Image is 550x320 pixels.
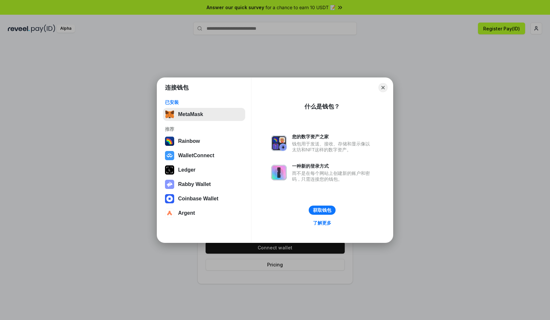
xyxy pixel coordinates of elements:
[304,103,340,110] div: 什么是钱包？
[165,194,174,203] img: svg+xml,%3Csvg%20width%3D%2228%22%20height%3D%2228%22%20viewBox%3D%220%200%2028%2028%22%20fill%3D...
[292,163,373,169] div: 一种新的登录方式
[309,206,336,215] button: 获取钱包
[163,192,245,205] button: Coinbase Wallet
[165,151,174,160] img: svg+xml,%3Csvg%20width%3D%2228%22%20height%3D%2228%22%20viewBox%3D%220%200%2028%2028%22%20fill%3D...
[313,220,331,226] div: 了解更多
[309,219,335,227] a: 了解更多
[178,153,214,159] div: WalletConnect
[165,110,174,119] img: svg+xml,%3Csvg%20fill%3D%22none%22%20height%3D%2233%22%20viewBox%3D%220%200%2035%2033%22%20width%...
[178,111,203,117] div: MetaMask
[178,210,195,216] div: Argent
[271,135,287,151] img: svg+xml,%3Csvg%20xmlns%3D%22http%3A%2F%2Fwww.w3.org%2F2000%2Fsvg%22%20fill%3D%22none%22%20viewBox...
[178,167,195,173] div: Ledger
[165,209,174,218] img: svg+xml,%3Csvg%20width%3D%2228%22%20height%3D%2228%22%20viewBox%3D%220%200%2028%2028%22%20fill%3D...
[165,84,189,92] h1: 连接钱包
[165,180,174,189] img: svg+xml,%3Csvg%20xmlns%3D%22http%3A%2F%2Fwww.w3.org%2F2000%2Fsvg%22%20fill%3D%22none%22%20viewBox...
[313,207,331,213] div: 获取钱包
[163,163,245,177] button: Ledger
[163,135,245,148] button: Rainbow
[165,126,243,132] div: 推荐
[292,134,373,140] div: 您的数字资产之家
[178,181,211,187] div: Rabby Wallet
[163,178,245,191] button: Rabby Wallet
[165,165,174,175] img: svg+xml,%3Csvg%20xmlns%3D%22http%3A%2F%2Fwww.w3.org%2F2000%2Fsvg%22%20width%3D%2228%22%20height%3...
[165,99,243,105] div: 已安装
[178,196,218,202] div: Coinbase Wallet
[163,108,245,121] button: MetaMask
[292,141,373,153] div: 钱包用于发送、接收、存储和显示像以太坊和NFT这样的数字资产。
[165,137,174,146] img: svg+xml,%3Csvg%20width%3D%22120%22%20height%3D%22120%22%20viewBox%3D%220%200%20120%20120%22%20fil...
[178,138,200,144] div: Rainbow
[292,170,373,182] div: 而不是在每个网站上创建新的账户和密码，只需连接您的钱包。
[378,83,388,92] button: Close
[271,165,287,180] img: svg+xml,%3Csvg%20xmlns%3D%22http%3A%2F%2Fwww.w3.org%2F2000%2Fsvg%22%20fill%3D%22none%22%20viewBox...
[163,149,245,162] button: WalletConnect
[163,207,245,220] button: Argent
